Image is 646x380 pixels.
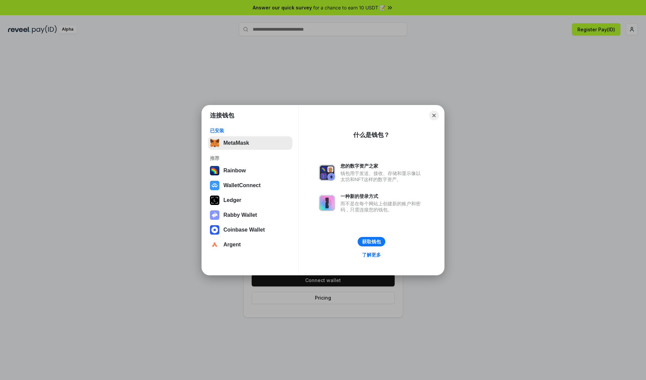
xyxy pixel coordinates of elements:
[340,163,424,169] div: 您的数字资产之家
[208,223,292,237] button: Coinbase Wallet
[223,140,249,146] div: MetaMask
[223,168,246,174] div: Rainbow
[210,111,234,119] h1: 连接钱包
[353,131,390,139] div: 什么是钱包？
[208,179,292,192] button: WalletConnect
[358,237,385,246] button: 获取钱包
[210,166,219,175] img: svg+xml,%3Csvg%20width%3D%22120%22%20height%3D%22120%22%20viewBox%3D%220%200%20120%20120%22%20fil...
[210,181,219,190] img: svg+xml,%3Csvg%20width%3D%2228%22%20height%3D%2228%22%20viewBox%3D%220%200%2028%2028%22%20fill%3D...
[208,164,292,177] button: Rainbow
[210,138,219,148] img: svg+xml,%3Csvg%20fill%3D%22none%22%20height%3D%2233%22%20viewBox%3D%220%200%2035%2033%22%20width%...
[340,201,424,213] div: 而不是在每个网站上创建新的账户和密码，只需连接您的钱包。
[362,239,381,245] div: 获取钱包
[208,136,292,150] button: MetaMask
[429,111,439,120] button: Close
[319,165,335,181] img: svg+xml,%3Csvg%20xmlns%3D%22http%3A%2F%2Fwww.w3.org%2F2000%2Fsvg%22%20fill%3D%22none%22%20viewBox...
[319,195,335,211] img: svg+xml,%3Csvg%20xmlns%3D%22http%3A%2F%2Fwww.w3.org%2F2000%2Fsvg%22%20fill%3D%22none%22%20viewBox...
[340,170,424,182] div: 钱包用于发送、接收、存储和显示像以太坊和NFT这样的数字资产。
[210,128,290,134] div: 已安装
[208,238,292,251] button: Argent
[223,182,261,188] div: WalletConnect
[358,250,385,259] a: 了解更多
[210,210,219,220] img: svg+xml,%3Csvg%20xmlns%3D%22http%3A%2F%2Fwww.w3.org%2F2000%2Fsvg%22%20fill%3D%22none%22%20viewBox...
[208,194,292,207] button: Ledger
[223,242,241,248] div: Argent
[223,197,241,203] div: Ledger
[210,240,219,249] img: svg+xml,%3Csvg%20width%3D%2228%22%20height%3D%2228%22%20viewBox%3D%220%200%2028%2028%22%20fill%3D...
[210,225,219,235] img: svg+xml,%3Csvg%20width%3D%2228%22%20height%3D%2228%22%20viewBox%3D%220%200%2028%2028%22%20fill%3D...
[340,193,424,199] div: 一种新的登录方式
[210,155,290,161] div: 推荐
[210,196,219,205] img: svg+xml,%3Csvg%20xmlns%3D%22http%3A%2F%2Fwww.w3.org%2F2000%2Fsvg%22%20width%3D%2228%22%20height%3...
[208,208,292,222] button: Rabby Wallet
[223,212,257,218] div: Rabby Wallet
[362,252,381,258] div: 了解更多
[223,227,265,233] div: Coinbase Wallet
